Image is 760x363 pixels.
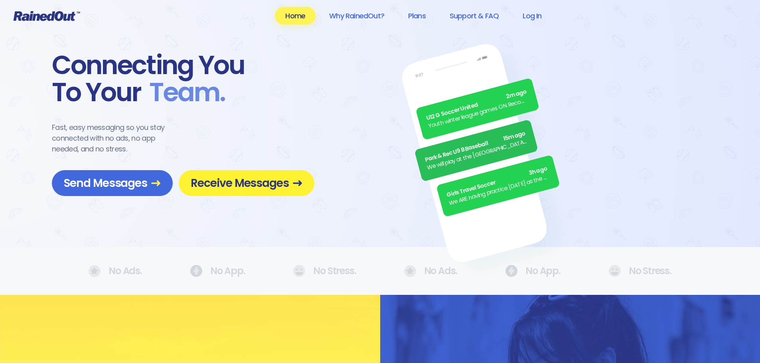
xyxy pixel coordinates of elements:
div: No App. [505,265,561,277]
div: We will play at the [GEOGRAPHIC_DATA]. Wear white, be at the field by 5pm. [426,137,529,172]
span: 2m ago [505,88,528,101]
div: We ARE having practice [DATE] as the sun is finally out. [448,173,551,208]
a: Receive Messages [179,170,314,196]
div: No Stress. [608,265,671,277]
img: No Ads. [293,265,305,277]
a: Home [275,7,316,25]
a: Plans [398,7,436,25]
span: Send Messages [64,176,161,190]
div: U12 G Soccer United [425,88,528,123]
div: No Ads. [89,265,142,277]
a: Why RainedOut? [319,7,395,25]
div: Youth winter league games ON. Recommend running shoes/sneakers for players as option for footwear. [428,96,530,131]
div: Park & Rec U9 B Baseball [424,129,527,164]
img: No Ads. [190,265,202,277]
span: 15m ago [502,129,526,143]
a: Support & FAQ [439,7,509,25]
div: Connecting You To Your [52,52,314,106]
div: No App. [190,265,245,277]
img: No Ads. [89,265,101,277]
span: Receive Messages [191,176,302,190]
img: No Ads. [404,265,416,277]
span: Team . [141,79,225,106]
div: Fast, easy messaging so you stay connected with no ads, no app needed, and no stress. [52,122,180,154]
img: No Ads. [505,265,517,277]
div: No Ads. [404,265,458,277]
span: 3h ago [528,165,548,178]
a: Send Messages [52,170,173,196]
a: Log In [512,7,552,25]
div: Girls Travel Soccer [446,165,549,200]
div: No Stress. [293,265,356,277]
img: No Ads. [608,265,621,277]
